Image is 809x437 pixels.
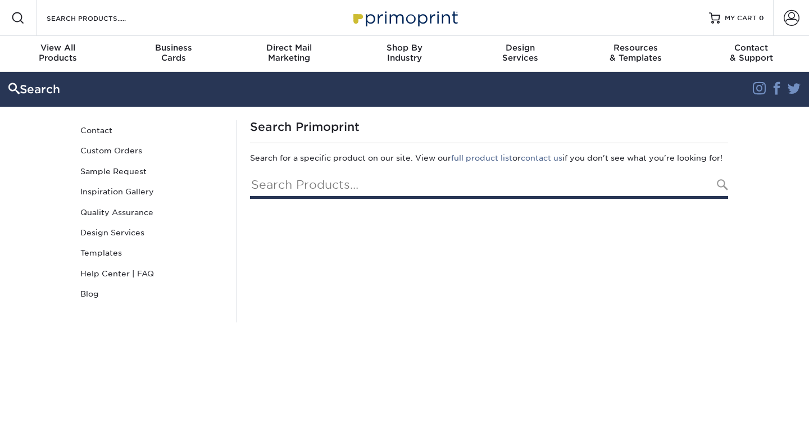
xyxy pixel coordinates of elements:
[348,6,461,30] img: Primoprint
[578,36,694,72] a: Resources& Templates
[693,43,809,63] div: & Support
[250,152,728,163] p: Search for a specific product on our site. View our or if you don't see what you're looking for!
[76,243,228,263] a: Templates
[462,43,578,63] div: Services
[231,43,347,53] span: Direct Mail
[347,36,462,72] a: Shop ByIndustry
[46,11,155,25] input: SEARCH PRODUCTS.....
[231,43,347,63] div: Marketing
[451,153,512,162] a: full product list
[693,43,809,53] span: Contact
[116,43,231,63] div: Cards
[759,14,764,22] span: 0
[521,153,562,162] a: contact us
[76,222,228,243] a: Design Services
[116,36,231,72] a: BusinessCards
[693,36,809,72] a: Contact& Support
[347,43,462,53] span: Shop By
[76,161,228,181] a: Sample Request
[462,36,578,72] a: DesignServices
[76,120,228,140] a: Contact
[578,43,694,63] div: & Templates
[462,43,578,53] span: Design
[76,202,228,222] a: Quality Assurance
[76,140,228,161] a: Custom Orders
[116,43,231,53] span: Business
[725,13,757,23] span: MY CART
[76,181,228,202] a: Inspiration Gallery
[250,173,728,199] input: Search Products...
[76,284,228,304] a: Blog
[347,43,462,63] div: Industry
[76,263,228,284] a: Help Center | FAQ
[231,36,347,72] a: Direct MailMarketing
[250,120,728,134] h1: Search Primoprint
[578,43,694,53] span: Resources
